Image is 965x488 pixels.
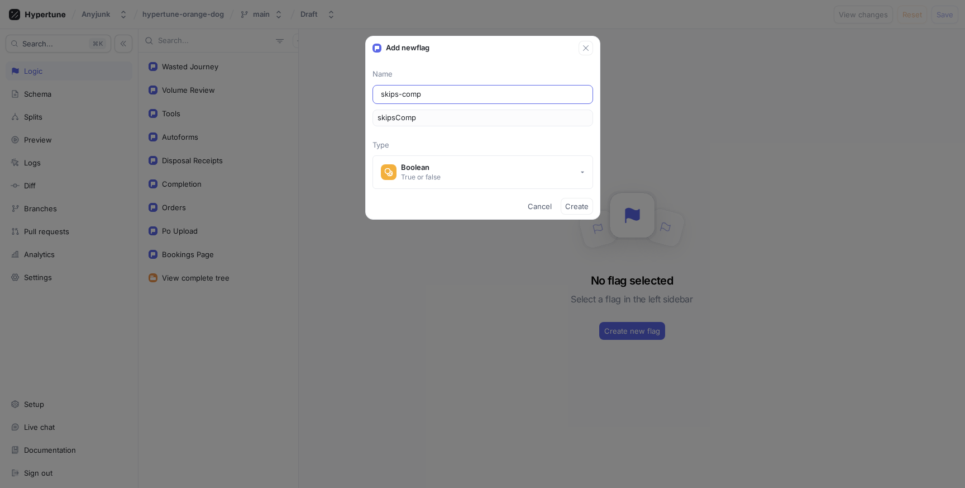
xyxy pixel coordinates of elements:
[401,172,441,182] div: True or false
[528,203,552,210] span: Cancel
[401,163,441,172] div: Boolean
[386,42,429,54] p: Add new flag
[565,203,589,210] span: Create
[372,155,593,189] button: BooleanTrue or false
[523,198,556,215] button: Cancel
[381,89,585,100] input: Enter a name for this flag
[561,198,593,215] button: Create
[372,140,593,151] p: Type
[372,69,593,80] p: Name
